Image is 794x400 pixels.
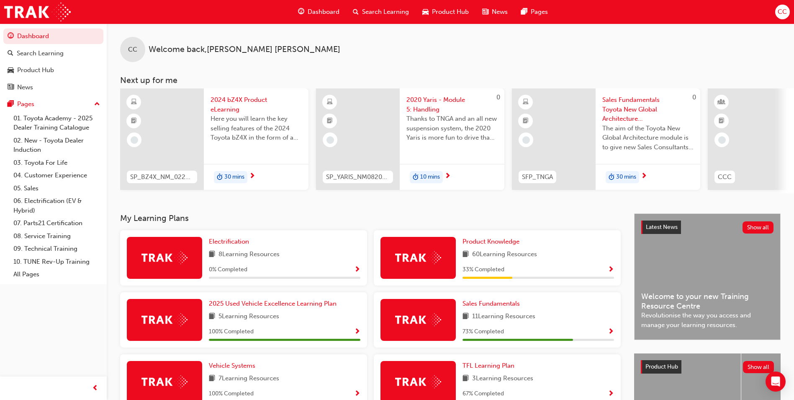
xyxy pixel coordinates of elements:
a: Dashboard [3,29,103,44]
a: 10. TUNE Rev-Up Training [10,255,103,268]
span: Welcome to your new Training Resource Centre [641,292,773,311]
span: Dashboard [308,7,339,17]
img: Trak [4,3,71,21]
span: car-icon [8,67,14,74]
a: 0SP_YARIS_NM0820_EL_052020 Yaris - Module 5: HandlingThanks to TNGA and an all new suspension sys... [316,88,504,190]
button: Show all [743,221,774,234]
span: 5 Learning Resources [218,312,279,322]
a: Sales Fundamentals [463,299,523,309]
img: Trak [141,251,188,264]
a: 0SFP_TNGASales Fundamentals Toyota New Global Architecture eLearning ModuleThe aim of the Toyota ... [512,88,700,190]
span: learningResourceType_INSTRUCTOR_LED-icon [719,97,725,108]
span: Thanks to TNGA and an all new suspension system, the 2020 Yaris is more fun to drive than ever be... [406,114,498,143]
span: Product Hub [432,7,469,17]
span: booktick-icon [719,116,725,127]
span: 2020 Yaris - Module 5: Handling [406,95,498,114]
span: prev-icon [92,383,98,394]
img: Trak [395,251,441,264]
span: pages-icon [521,7,527,17]
span: Welcome back , [PERSON_NAME] [PERSON_NAME] [149,45,340,55]
img: Trak [395,375,441,388]
a: News [3,80,103,95]
span: Pages [531,7,548,17]
a: Latest NewsShow allWelcome to your new Training Resource CentreRevolutionise the way you access a... [634,213,781,340]
a: guage-iconDashboard [291,3,346,21]
div: News [17,83,33,92]
span: 7 Learning Resources [218,374,279,384]
span: up-icon [94,99,100,110]
a: 02. New - Toyota Dealer Induction [10,134,103,156]
img: Trak [141,313,188,326]
img: Trak [141,375,188,388]
span: Product Hub [645,363,678,370]
a: Vehicle Systems [209,361,259,371]
a: 08. Service Training [10,230,103,243]
span: guage-icon [8,33,14,40]
span: Revolutionise the way you access and manage your learning resources. [641,311,773,330]
span: Show Progress [608,328,614,336]
span: guage-icon [298,7,304,17]
span: news-icon [8,84,14,91]
button: Pages [3,96,103,112]
span: Show Progress [608,390,614,398]
span: news-icon [482,7,488,17]
button: Show Progress [608,327,614,337]
a: 03. Toyota For Life [10,156,103,169]
span: CC [778,7,787,17]
button: Show all [743,361,774,373]
span: Show Progress [354,328,360,336]
span: next-icon [445,173,451,180]
span: 67 % Completed [463,389,504,399]
span: learningResourceType_ELEARNING-icon [131,97,137,108]
a: All Pages [10,268,103,281]
button: Show Progress [354,389,360,399]
h3: Next up for me [107,75,794,85]
span: next-icon [641,173,647,180]
button: DashboardSearch LearningProduct HubNews [3,27,103,96]
span: booktick-icon [523,116,529,127]
a: Product Knowledge [463,237,523,247]
span: TFL Learning Plan [463,362,514,369]
span: car-icon [422,7,429,17]
span: learningRecordVerb_NONE-icon [326,136,334,144]
span: Search Learning [362,7,409,17]
span: search-icon [353,7,359,17]
span: Vehicle Systems [209,362,255,369]
span: Show Progress [354,390,360,398]
a: Electrification [209,237,252,247]
a: news-iconNews [475,3,514,21]
span: book-icon [209,312,215,322]
span: duration-icon [217,172,223,183]
span: book-icon [463,374,469,384]
span: learningRecordVerb_NONE-icon [131,136,138,144]
span: book-icon [463,249,469,260]
span: Show Progress [608,266,614,274]
span: search-icon [8,50,13,57]
a: 2025 Used Vehicle Excellence Learning Plan [209,299,340,309]
span: duration-icon [413,172,419,183]
h3: My Learning Plans [120,213,621,223]
a: 01. Toyota Academy - 2025 Dealer Training Catalogue [10,112,103,134]
span: book-icon [209,374,215,384]
span: Product Knowledge [463,238,519,245]
span: 30 mins [224,172,244,182]
a: TFL Learning Plan [463,361,518,371]
img: Trak [395,313,441,326]
span: CC [128,45,137,55]
a: SP_BZ4X_NM_0224_EL012024 bZ4X Product eLearningHere you will learn the key selling features of th... [120,88,308,190]
span: The aim of the Toyota New Global Architecture module is to give new Sales Consultants and Sales P... [602,124,694,152]
button: Show Progress [608,389,614,399]
span: learningResourceType_ELEARNING-icon [523,97,529,108]
a: car-iconProduct Hub [416,3,475,21]
a: Latest NewsShow all [641,221,773,234]
button: Show Progress [608,265,614,275]
span: 2024 bZ4X Product eLearning [211,95,302,114]
a: 09. Technical Training [10,242,103,255]
a: 04. Customer Experience [10,169,103,182]
span: 33 % Completed [463,265,504,275]
span: 2025 Used Vehicle Excellence Learning Plan [209,300,337,307]
span: booktick-icon [131,116,137,127]
span: Here you will learn the key selling features of the 2024 Toyota bZ4X in the form of a virtual 6-p... [211,114,302,143]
